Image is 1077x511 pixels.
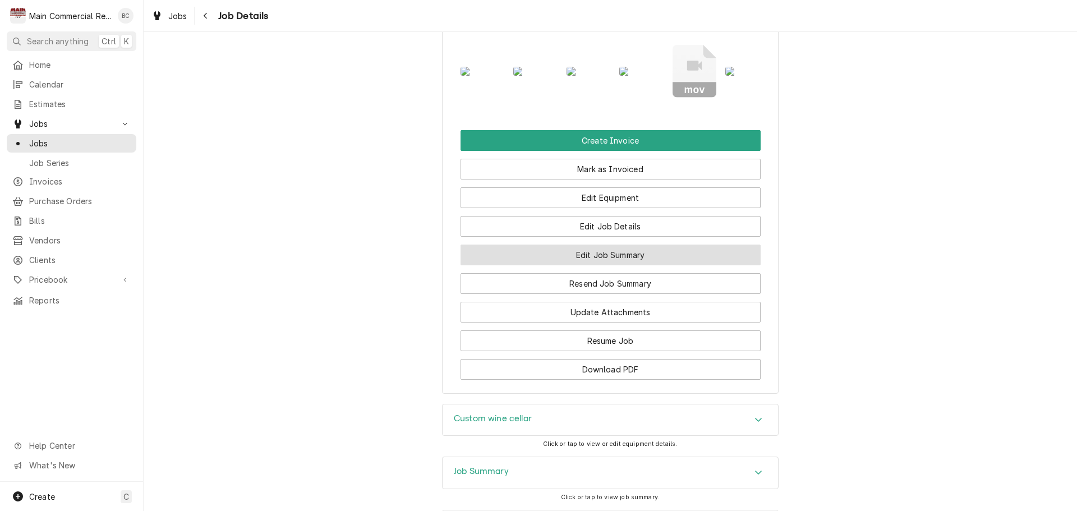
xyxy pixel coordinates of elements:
button: Accordion Details Expand Trigger [443,404,778,436]
div: BC [118,8,134,24]
div: Button Group Row [461,237,761,265]
a: Jobs [7,134,136,153]
a: Jobs [147,7,192,25]
h3: Job Summary [454,466,509,477]
span: Search anything [27,35,89,47]
img: YgIXEYYPSjqUkbDIahIb [461,67,505,76]
span: Home [29,59,131,71]
span: Job Details [215,8,269,24]
div: Custom wine cellar [442,404,779,436]
span: What's New [29,459,130,471]
a: Vendors [7,231,136,250]
a: Estimates [7,95,136,113]
span: Clients [29,254,131,266]
span: Vendors [29,234,131,246]
span: Jobs [29,137,131,149]
a: Invoices [7,172,136,191]
div: Main Commercial Refrigeration Service's Avatar [10,8,26,24]
a: Reports [7,291,136,310]
button: Create Invoice [461,130,761,151]
div: Button Group Row [461,351,761,380]
a: Bills [7,211,136,230]
div: Accordion Header [443,457,778,489]
div: Button Group Row [461,130,761,151]
button: Resume Job [461,330,761,351]
h3: Custom wine cellar [454,413,532,424]
span: Reports [29,294,131,306]
button: Search anythingCtrlK [7,31,136,51]
div: Main Commercial Refrigeration Service [29,10,112,22]
div: Button Group Row [461,208,761,237]
button: mov [673,45,717,98]
a: Go to Help Center [7,436,136,455]
img: YBHnKExdRI2DdYQJGcIj [619,67,664,76]
div: Button Group Row [461,151,761,179]
div: Button Group Row [461,265,761,294]
span: Click or tap to view job summary. [561,494,660,501]
button: Edit Equipment [461,187,761,208]
span: Estimates [29,98,131,110]
div: Attachments [461,25,761,106]
span: Bills [29,215,131,227]
a: Calendar [7,75,136,94]
div: Button Group Row [461,294,761,323]
div: Button Group Row [461,323,761,351]
span: Jobs [29,118,114,130]
button: Edit Job Summary [461,245,761,265]
span: Click or tap to view or edit equipment details. [543,440,678,448]
span: Jobs [168,10,187,22]
a: Job Series [7,154,136,172]
img: p9YDNoQ4GyamQqSSUZFw [513,67,558,76]
span: Pricebook [29,274,114,286]
a: Clients [7,251,136,269]
a: Go to Jobs [7,114,136,133]
button: Navigate back [197,7,215,25]
button: Accordion Details Expand Trigger [443,457,778,489]
div: Job Summary [442,457,779,489]
span: Create [29,492,55,501]
div: Accordion Header [443,404,778,436]
span: Job Series [29,157,131,169]
button: Edit Job Details [461,216,761,237]
img: JP8RWpvR5evWshvZxBvk [567,67,611,76]
span: Help Center [29,440,130,452]
div: Bookkeeper Main Commercial's Avatar [118,8,134,24]
div: M [10,8,26,24]
button: Mark as Invoiced [461,159,761,179]
button: Update Attachments [461,302,761,323]
span: Invoices [29,176,131,187]
a: Home [7,56,136,74]
div: Button Group [461,130,761,380]
div: Button Group Row [461,179,761,208]
button: Download PDF [461,359,761,380]
span: K [124,35,129,47]
a: Purchase Orders [7,192,136,210]
span: Calendar [29,79,131,90]
a: Go to What's New [7,456,136,475]
span: C [123,491,129,503]
a: Go to Pricebook [7,270,136,289]
span: Purchase Orders [29,195,131,207]
span: Ctrl [102,35,116,47]
img: A5L2QCwuQM6XW5jSJ0sj [725,67,770,76]
button: Resend Job Summary [461,273,761,294]
span: Attachments [461,36,761,107]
